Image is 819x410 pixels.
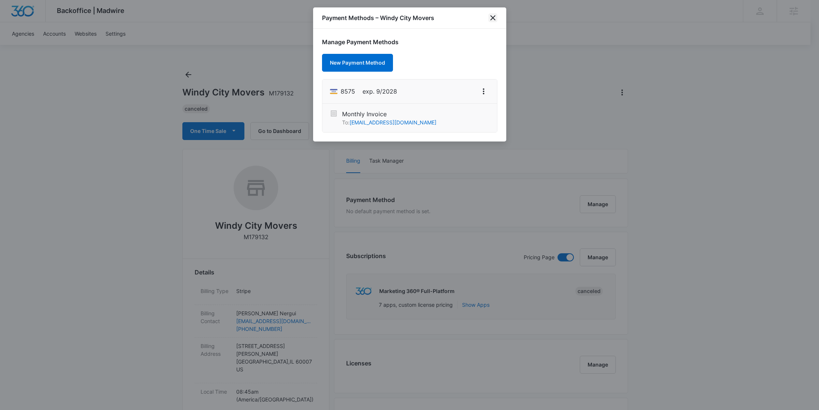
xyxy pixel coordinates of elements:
[342,110,436,118] p: Monthly Invoice
[350,119,436,126] a: [EMAIL_ADDRESS][DOMAIN_NAME]
[488,13,497,22] button: close
[478,85,490,97] button: View More
[342,118,436,126] p: To:
[341,87,355,96] span: Visa ending with
[322,13,434,22] h1: Payment Methods – Windy City Movers
[363,87,397,96] span: exp. 9/2028
[322,38,497,46] h1: Manage Payment Methods
[322,54,393,72] button: New Payment Method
